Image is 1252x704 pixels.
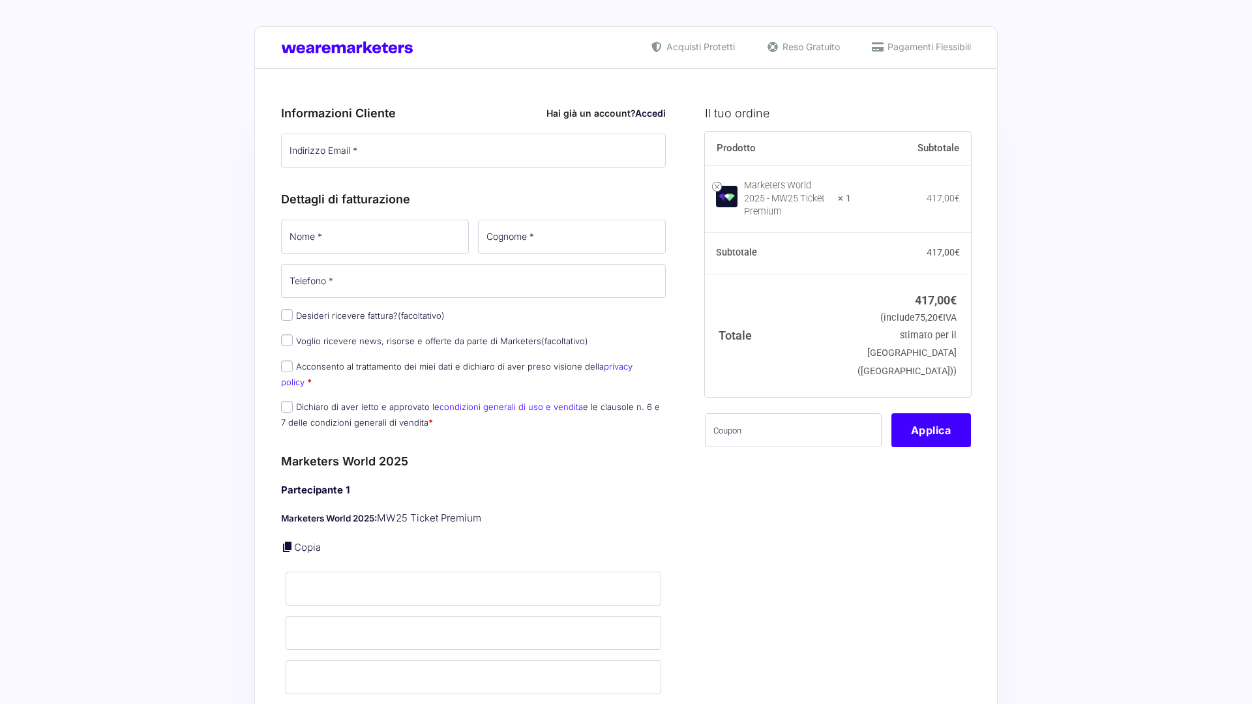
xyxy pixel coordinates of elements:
[281,452,666,470] h3: Marketers World 2025
[705,104,971,122] h3: Il tuo ordine
[927,193,960,203] bdi: 417,00
[779,40,840,53] span: Reso Gratuito
[663,40,735,53] span: Acquisti Protetti
[950,293,957,307] span: €
[635,108,666,119] a: Accedi
[915,312,943,323] span: 75,20
[541,336,588,346] span: (facoltativo)
[281,310,445,321] label: Desideri ricevere fattura?
[955,193,960,203] span: €
[851,132,971,166] th: Subtotale
[857,312,957,377] small: (include IVA stimato per il [GEOGRAPHIC_DATA] ([GEOGRAPHIC_DATA]))
[281,511,666,526] p: MW25 Ticket Premium
[744,179,830,218] div: Marketers World 2025 - MW25 Ticket Premium
[281,361,633,387] label: Acconsento al trattamento dei miei dati e dichiaro di aver preso visione della
[891,413,971,447] button: Applica
[281,104,666,122] h3: Informazioni Cliente
[478,220,666,254] input: Cognome *
[705,132,852,166] th: Prodotto
[440,402,583,412] a: condizioni generali di uso e vendita
[281,402,660,427] label: Dichiaro di aver letto e approvato le e le clausole n. 6 e 7 delle condizioni generali di vendita
[705,413,882,447] input: Coupon
[716,186,738,207] img: Marketers World 2025 - MW25 Ticket Premium
[398,310,445,321] span: (facoltativo)
[705,274,852,397] th: Totale
[281,513,377,523] strong: Marketers World 2025:
[884,40,971,53] span: Pagamenti Flessibili
[281,220,469,254] input: Nome *
[281,264,666,298] input: Telefono *
[281,401,293,413] input: Dichiaro di aver letto e approvato lecondizioni generali di uso e venditae le clausole n. 6 e 7 d...
[294,541,321,553] a: Copia
[281,336,588,346] label: Voglio ricevere news, risorse e offerte da parte di Marketers
[281,134,666,168] input: Indirizzo Email *
[281,309,293,321] input: Desideri ricevere fattura?(facoltativo)
[281,360,293,372] input: Acconsento al trattamento dei miei dati e dichiaro di aver preso visione dellaprivacy policy
[838,192,851,205] strong: × 1
[546,106,666,120] div: Hai già un account?
[281,540,294,553] a: Copia i dettagli dell'acquirente
[281,334,293,346] input: Voglio ricevere news, risorse e offerte da parte di Marketers(facoltativo)
[281,483,666,498] h4: Partecipante 1
[955,247,960,257] span: €
[915,293,957,307] bdi: 417,00
[938,312,943,323] span: €
[705,233,852,274] th: Subtotale
[281,190,666,208] h3: Dettagli di fatturazione
[281,361,633,387] a: privacy policy
[927,247,960,257] bdi: 417,00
